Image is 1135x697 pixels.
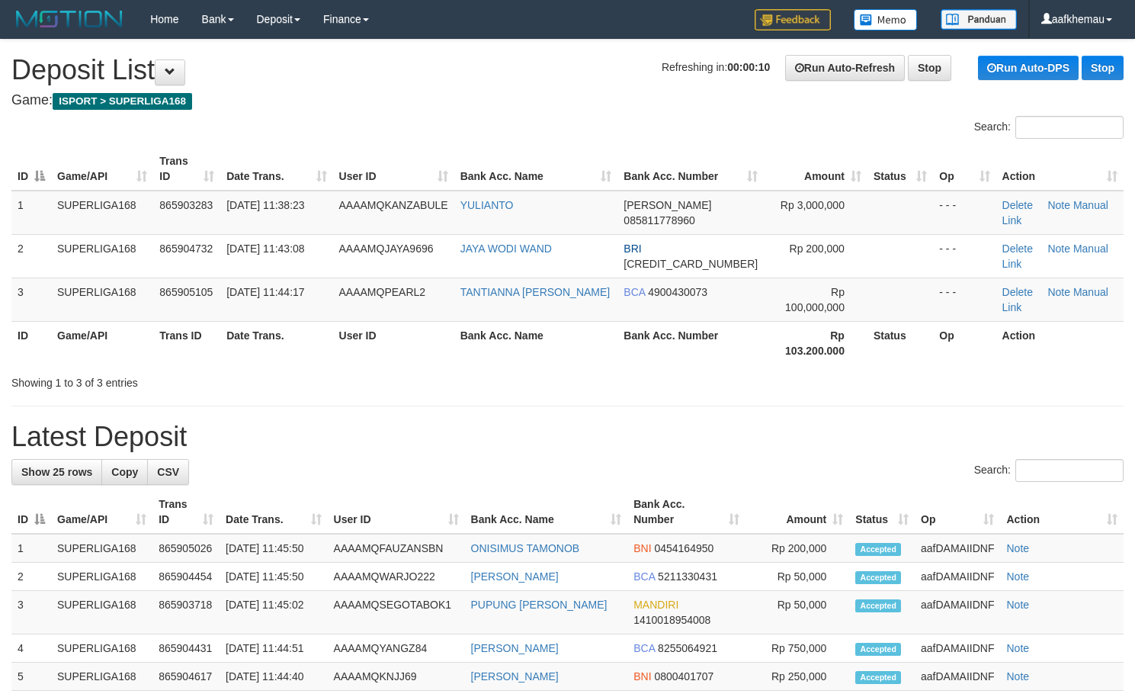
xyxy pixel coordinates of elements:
[220,147,332,191] th: Date Trans.: activate to sort column ascending
[51,278,153,321] td: SUPERLIGA168
[11,591,51,634] td: 3
[157,466,179,478] span: CSV
[226,199,304,211] span: [DATE] 11:38:23
[11,490,51,534] th: ID: activate to sort column descending
[51,591,152,634] td: SUPERLIGA168
[220,563,327,591] td: [DATE] 11:45:50
[755,9,831,31] img: Feedback.jpg
[974,459,1124,482] label: Search:
[21,466,92,478] span: Show 25 rows
[1006,542,1029,554] a: Note
[933,278,996,321] td: - - -
[941,9,1017,30] img: panduan.png
[153,321,220,365] th: Trans ID
[454,147,618,191] th: Bank Acc. Name: activate to sort column ascending
[624,243,641,255] span: BRI
[1002,199,1033,211] a: Delete
[633,570,655,583] span: BCA
[745,634,849,663] td: Rp 750,000
[220,490,327,534] th: Date Trans.: activate to sort column ascending
[855,671,901,684] span: Accepted
[51,490,152,534] th: Game/API: activate to sort column ascending
[460,243,552,255] a: JAYA WODI WAND
[1015,116,1124,139] input: Search:
[11,147,51,191] th: ID: activate to sort column descending
[11,634,51,663] td: 4
[328,634,465,663] td: AAAAMQYANGZ84
[915,634,1000,663] td: aafDAMAIIDNF
[745,663,849,691] td: Rp 250,000
[159,243,213,255] span: 865904732
[11,191,51,235] td: 1
[11,321,51,365] th: ID
[51,191,153,235] td: SUPERLIGA168
[933,147,996,191] th: Op: activate to sort column ascending
[339,199,448,211] span: AAAAMQKANZABULE
[220,321,332,365] th: Date Trans.
[658,642,717,654] span: Copy 8255064921 to clipboard
[978,56,1079,80] a: Run Auto-DPS
[11,93,1124,108] h4: Game:
[471,599,608,611] a: PUPUNG [PERSON_NAME]
[1000,490,1124,534] th: Action: activate to sort column ascending
[974,116,1124,139] label: Search:
[465,490,628,534] th: Bank Acc. Name: activate to sort column ascending
[933,321,996,365] th: Op
[662,61,770,73] span: Refreshing in:
[152,534,220,563] td: 865905026
[152,634,220,663] td: 865904431
[915,563,1000,591] td: aafDAMAIIDNF
[764,321,867,365] th: Rp 103.200.000
[328,591,465,634] td: AAAAMQSEGOTABOK1
[11,663,51,691] td: 5
[633,670,651,683] span: BNI
[11,8,127,31] img: MOTION_logo.png
[624,286,645,298] span: BCA
[460,286,611,298] a: TANTIANNA [PERSON_NAME]
[51,321,153,365] th: Game/API
[855,599,901,612] span: Accepted
[328,563,465,591] td: AAAAMQWARJO222
[1015,459,1124,482] input: Search:
[867,321,933,365] th: Status
[915,663,1000,691] td: aafDAMAIIDNF
[226,286,304,298] span: [DATE] 11:44:17
[633,599,678,611] span: MANDIRI
[785,286,845,313] span: Rp 100,000,000
[996,147,1124,191] th: Action: activate to sort column ascending
[1082,56,1124,80] a: Stop
[1006,599,1029,611] a: Note
[1002,286,1108,313] a: Manual Link
[624,214,694,226] span: Copy 085811778960 to clipboard
[328,490,465,534] th: User ID: activate to sort column ascending
[11,534,51,563] td: 1
[633,614,710,626] span: Copy 1410018954008 to clipboard
[328,663,465,691] td: AAAAMQKNJJ69
[11,278,51,321] td: 3
[1002,286,1033,298] a: Delete
[624,258,758,270] span: Copy 170801001979538 to clipboard
[101,459,148,485] a: Copy
[933,234,996,278] td: - - -
[153,147,220,191] th: Trans ID: activate to sort column ascending
[854,9,918,31] img: Button%20Memo.svg
[654,670,713,683] span: Copy 0800401707 to clipboard
[764,147,867,191] th: Amount: activate to sort column ascending
[11,55,1124,85] h1: Deposit List
[624,199,711,211] span: [PERSON_NAME]
[339,243,434,255] span: AAAAMQJAYA9696
[328,534,465,563] td: AAAAMQFAUZANSBN
[785,55,905,81] a: Run Auto-Refresh
[1006,570,1029,583] a: Note
[220,663,327,691] td: [DATE] 11:44:40
[226,243,304,255] span: [DATE] 11:43:08
[152,663,220,691] td: 865904617
[333,147,454,191] th: User ID: activate to sort column ascending
[745,591,849,634] td: Rp 50,000
[51,634,152,663] td: SUPERLIGA168
[1006,642,1029,654] a: Note
[1047,199,1070,211] a: Note
[147,459,189,485] a: CSV
[11,234,51,278] td: 2
[159,286,213,298] span: 865905105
